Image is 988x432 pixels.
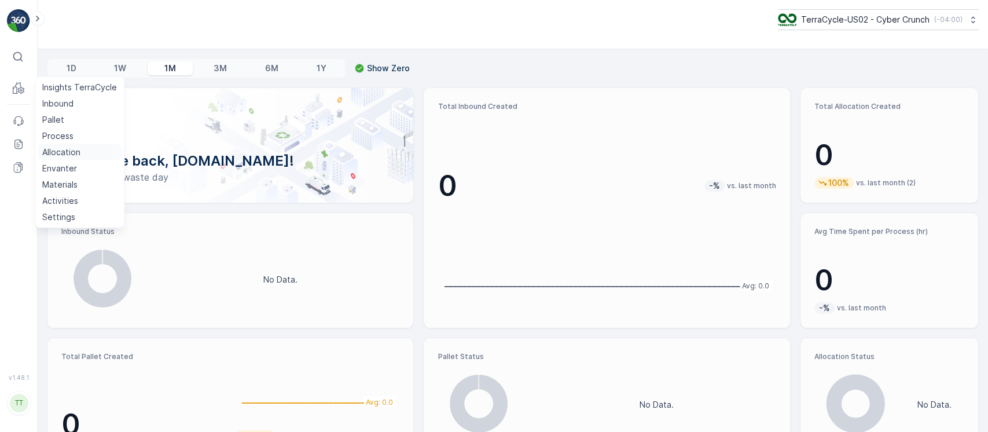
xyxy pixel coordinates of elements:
p: 6M [265,63,278,74]
p: Total Inbound Created [438,102,776,111]
p: 100% [827,177,850,189]
p: No Data. [917,399,952,411]
button: TerraCycle-US02 - Cyber Crunch(-04:00) [778,9,979,30]
button: TT [7,383,30,423]
p: Have a zero-waste day [66,170,395,184]
img: logo [7,9,30,32]
p: 1W [114,63,126,74]
p: Total Allocation Created [814,102,964,111]
div: TT [10,394,28,412]
p: No Data. [640,399,674,411]
p: 1M [164,63,176,74]
p: Welcome back, [DOMAIN_NAME]! [66,152,395,170]
p: 0 [814,263,964,298]
p: 3M [214,63,227,74]
span: v 1.48.1 [7,374,30,381]
p: ( -04:00 ) [934,15,963,24]
p: No Data. [263,274,297,285]
p: 0 [814,138,964,173]
p: Allocation Status [814,352,964,361]
p: 0 [438,169,457,203]
p: vs. last month [837,303,886,313]
p: Pallet Status [438,352,776,361]
p: -% [818,302,831,314]
p: Inbound Status [61,227,399,236]
p: Show Zero [367,63,410,74]
p: TerraCycle-US02 - Cyber Crunch [801,14,930,25]
img: TC_VWL6UX0.png [778,13,796,26]
p: -% [708,180,721,192]
p: Avg Time Spent per Process (hr) [814,227,964,236]
p: 1D [67,63,76,74]
p: vs. last month (2) [856,178,916,188]
p: 1Y [316,63,326,74]
p: Total Pallet Created [61,352,226,361]
p: vs. last month [727,181,776,191]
